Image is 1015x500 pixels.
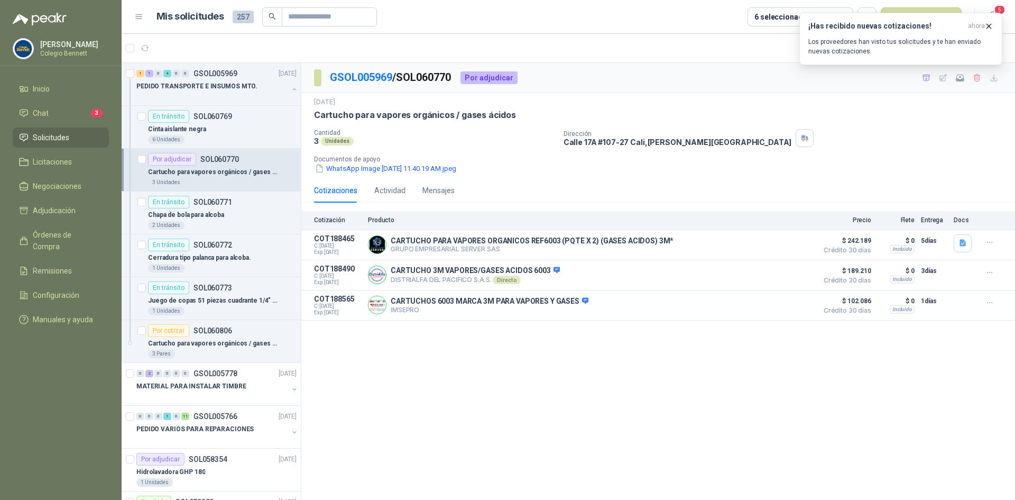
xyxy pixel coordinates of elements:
span: Licitaciones [33,156,72,168]
span: Solicitudes [33,132,69,143]
a: En tránsitoSOL060771Chapa de bola para alcoba2 Unidades [122,192,301,234]
div: Directo [493,276,521,284]
p: Flete [878,216,915,224]
p: $ 0 [878,295,915,307]
p: Cartucho para vapores orgánicos / gases ácidos [314,110,516,121]
button: WhatsApp Image [DATE] 11.40.19 AM.jpeg [314,163,457,174]
div: Mensajes [422,185,455,196]
a: En tránsitoSOL060772Cerradura tipo palanca para alcoba.1 Unidades [122,234,301,277]
p: Cinta aislante negra [148,124,206,134]
div: 0 [154,70,162,77]
span: Exp: [DATE] [314,279,362,286]
a: Remisiones [13,261,109,281]
span: search [269,13,276,20]
a: Licitaciones [13,152,109,172]
div: 1 [136,70,144,77]
p: [DATE] [314,97,335,107]
p: PEDIDO VARIOS PARA REPARACIONES [136,424,254,434]
div: Unidades [321,137,354,146]
p: $ 0 [878,234,915,247]
div: Por adjudicar [460,71,518,84]
span: Crédito 30 días [818,277,871,284]
p: SOL060806 [193,327,232,334]
div: 0 [136,413,144,420]
span: ahora [968,22,985,31]
div: En tránsito [148,239,189,251]
a: Solicitudes [13,128,109,148]
p: COT188565 [314,295,362,303]
span: $ 102.086 [818,295,871,307]
img: Company Logo [13,39,33,59]
div: 1 [145,70,153,77]
p: Cartucho para vapores orgánicos / gases ácidos [148,167,280,177]
a: 0 0 0 1 0 11 GSOL005766[DATE] PEDIDO VARIOS PARA REPARACIONES [136,410,299,444]
span: Crédito 30 días [818,247,871,253]
div: En tránsito [148,196,189,208]
p: Colegio Bennett [40,50,106,57]
div: 0 [163,370,171,377]
p: Precio [818,216,871,224]
p: Entrega [921,216,947,224]
p: SOL060770 [200,156,239,163]
p: Juego de copas 51 piezas cuadrante 1/4" - 3/8" - 1/2" Pretul [148,296,280,306]
img: Company Logo [368,236,386,253]
p: Producto [368,216,812,224]
a: Órdenes de Compra [13,225,109,257]
button: Nueva solicitud [881,7,962,26]
span: $ 189.210 [818,265,871,277]
p: SOL060773 [193,284,232,292]
p: 5 días [921,234,947,247]
img: Company Logo [368,266,386,284]
div: Incluido [890,275,915,284]
p: Cantidad [314,129,555,137]
p: 3 días [921,265,947,277]
div: 11 [181,413,189,420]
a: Configuración [13,285,109,305]
p: Los proveedores han visto tus solicitudes y te han enviado nuevas cotizaciones. [808,37,993,56]
a: Chat3 [13,103,109,123]
div: 2 Unidades [148,221,184,230]
p: CARTUCHO PARA VAPORES ORGANICOS REF6003 (PQTE X 2) (GASES ACIDOS) 3M* [391,237,673,245]
p: Cerradura tipo palanca para alcoba. [148,253,251,263]
p: IMSEPRO [391,306,588,314]
p: GSOL005778 [193,370,237,377]
div: Incluido [890,305,915,314]
button: 5 [983,7,1002,26]
span: Exp: [DATE] [314,249,362,256]
p: DISTRIALFA DEL PACIFICO S.A.S. [391,276,560,284]
div: 6 Unidades [148,135,184,144]
p: COT188465 [314,234,362,243]
p: MATERIAL PARA INSTALAR TIMBRE [136,381,246,392]
div: Por adjudicar [148,153,196,166]
p: [DATE] [279,412,297,422]
button: ¡Has recibido nuevas cotizaciones!ahora Los proveedores han visto tus solicitudes y te han enviad... [799,13,1002,65]
p: Cartucho para vapores orgánicos / gases ácidos [148,339,280,349]
div: 0 [181,70,189,77]
a: 0 2 0 0 0 0 GSOL005778[DATE] MATERIAL PARA INSTALAR TIMBRE [136,367,299,401]
div: En tránsito [148,281,189,294]
p: GRUPO EMPRESARIAL SERVER SAS [391,245,673,253]
p: SOL060769 [193,113,232,120]
div: Cotizaciones [314,185,357,196]
div: En tránsito [148,110,189,123]
p: [DATE] [279,369,297,379]
a: Por cotizarSOL060806Cartucho para vapores orgánicos / gases ácidos3 Pares [122,320,301,363]
p: 3 [314,137,319,146]
span: Exp: [DATE] [314,310,362,316]
div: 0 [154,370,162,377]
a: Manuales y ayuda [13,310,109,330]
span: Manuales y ayuda [33,314,93,325]
span: Remisiones [33,265,72,277]
div: 1 Unidades [148,307,184,315]
div: 0 [154,413,162,420]
div: 3 Pares [148,350,175,358]
span: C: [DATE] [314,303,362,310]
div: Actividad [374,185,405,196]
div: Incluido [890,245,915,253]
p: SOL060772 [193,241,232,249]
p: [DATE] [279,69,297,79]
div: 0 [145,413,153,420]
div: 0 [172,413,180,420]
p: GSOL005766 [193,413,237,420]
p: CARTUCHO 3M VAPORES/GASES ACIDOS 6003 [391,266,560,276]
